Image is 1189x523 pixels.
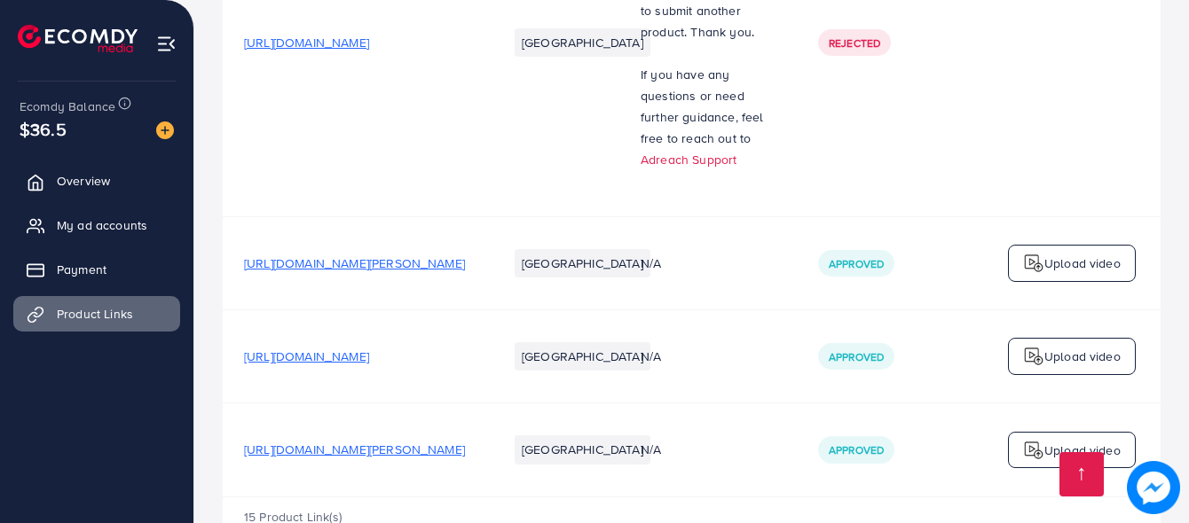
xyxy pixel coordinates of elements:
span: My ad accounts [57,216,147,234]
span: Payment [57,261,106,278]
span: [URL][DOMAIN_NAME][PERSON_NAME] [244,254,465,272]
span: [URL][DOMAIN_NAME][PERSON_NAME] [244,441,465,458]
img: logo [1023,346,1044,367]
span: Overview [57,172,110,190]
span: N/A [641,347,661,365]
li: [GEOGRAPHIC_DATA] [515,249,650,277]
span: [URL][DOMAIN_NAME] [244,34,369,51]
span: [URL][DOMAIN_NAME] [244,347,369,365]
img: logo [1023,253,1044,274]
li: [GEOGRAPHIC_DATA] [515,342,650,371]
li: [GEOGRAPHIC_DATA] [515,28,650,57]
li: [GEOGRAPHIC_DATA] [515,435,650,464]
img: image [1127,461,1180,514]
img: image [156,121,174,139]
img: menu [156,34,177,54]
a: Adreach Support [641,151,736,168]
p: Upload video [1044,346,1121,367]
a: Overview [13,163,180,199]
a: My ad accounts [13,207,180,243]
span: Approved [829,256,884,271]
img: logo [18,25,138,52]
span: Approved [829,442,884,457]
span: Approved [829,349,884,364]
img: logo [1023,440,1044,461]
span: Rejected [829,35,880,51]
p: Upload video [1044,253,1121,274]
span: $36.5 [20,116,67,142]
span: If you have any questions or need further guidance, feel free to reach out to [641,66,764,147]
span: N/A [641,254,661,272]
p: Upload video [1044,440,1121,461]
span: Ecomdy Balance [20,98,115,115]
span: Product Links [57,305,133,323]
a: Payment [13,252,180,287]
a: Product Links [13,296,180,332]
span: N/A [641,441,661,458]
